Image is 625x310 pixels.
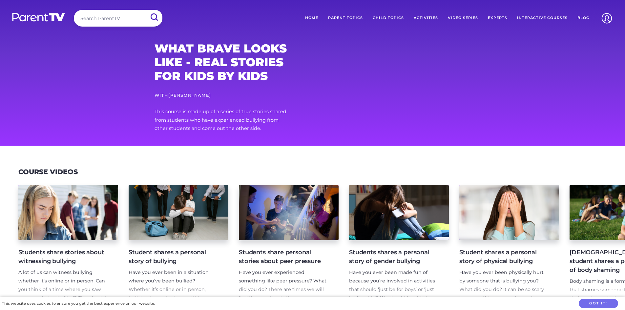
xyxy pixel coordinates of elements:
img: parenttv-logo-white.4c85aaf.svg [11,12,66,22]
a: Home [300,10,323,26]
h3: Course Videos [18,168,78,176]
h4: Students shares a personal story of gender bullying [349,248,438,266]
a: Experts [483,10,512,26]
a: Child Topics [368,10,409,26]
a: Video Series [443,10,483,26]
img: Account [598,10,615,27]
p: This course is made up of a series of true stories shared from students who have experienced bull... [155,108,292,133]
h4: Students share stories about witnessing bullying [18,248,108,266]
a: Blog [573,10,594,26]
button: Got it! [579,299,618,308]
h4: Student shares a personal story of physical bullying [459,248,549,266]
a: Activities [409,10,443,26]
a: Interactive Courses [512,10,573,26]
small: With [155,93,211,98]
a: Parent Topics [323,10,368,26]
input: Search ParentTV [74,10,162,27]
div: This website uses cookies to ensure you get the best experience on our website. [2,300,155,307]
input: Submit [145,10,162,25]
h4: Students share personal stories about peer pressure [239,248,328,266]
a: [PERSON_NAME] [168,93,211,98]
h4: Student shares a personal story of bullying [129,248,218,266]
h2: What Brave Looks Like - Real Stories for Kids by Kids [155,42,292,83]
